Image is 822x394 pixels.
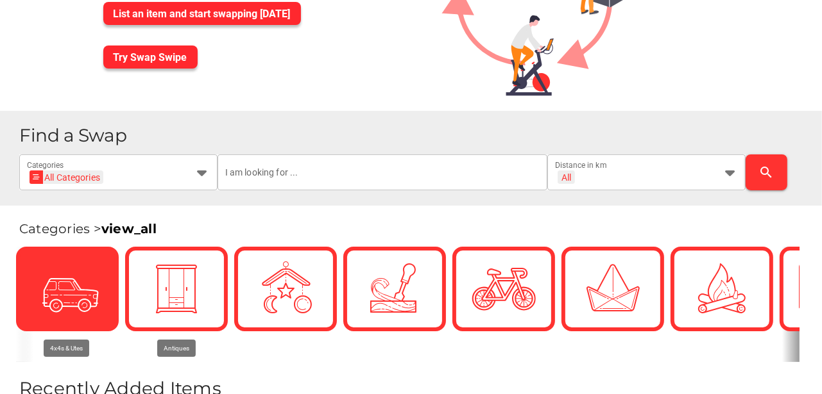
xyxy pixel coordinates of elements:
[759,165,775,180] i: search
[103,45,198,69] button: Try Swap Swipe
[114,51,187,63] span: Try Swap Swipe
[101,221,157,236] a: view_all
[19,221,157,236] span: Categories >
[19,126,812,145] h1: Find a Swap
[114,8,291,20] span: List an item and start swapping [DATE]
[225,154,540,190] input: I am looking for ...
[33,170,100,184] div: All Categories
[561,172,571,183] div: All
[103,2,301,25] button: List an item and start swapping [DATE]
